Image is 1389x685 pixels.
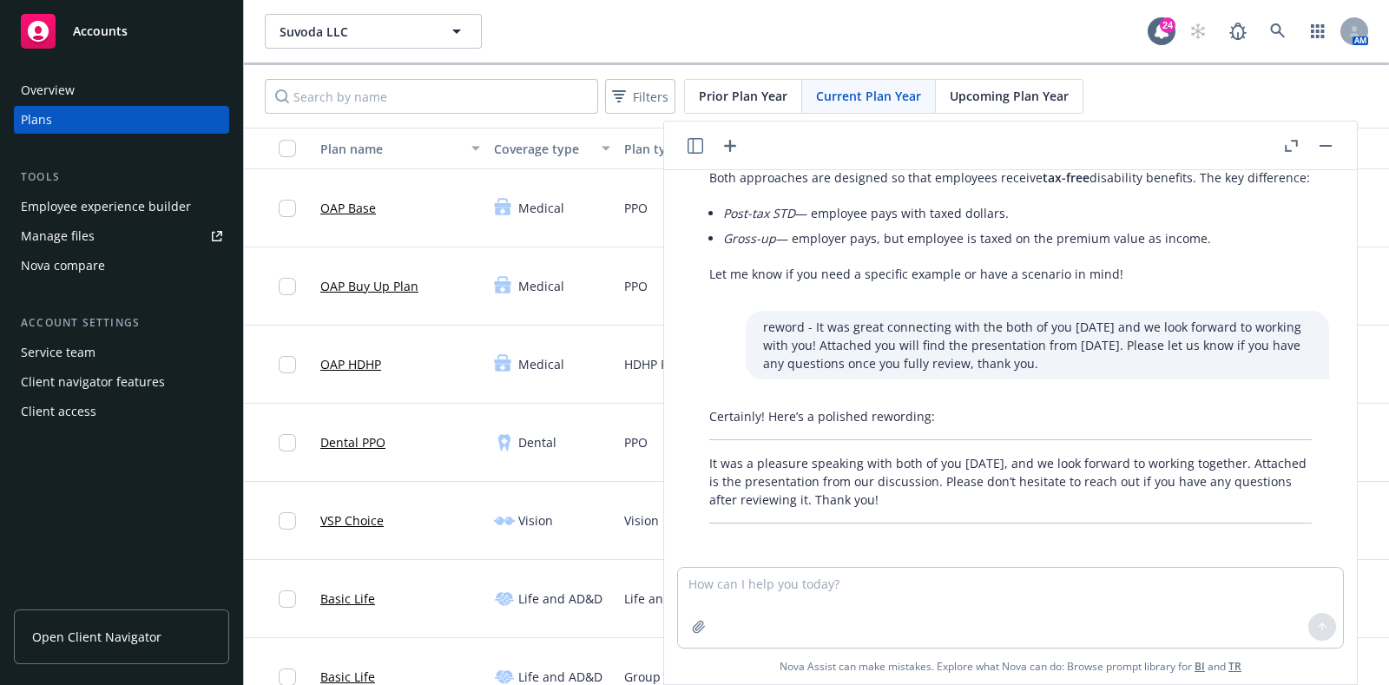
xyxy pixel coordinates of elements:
div: Service team [21,339,95,366]
input: Toggle Row Selected [279,434,296,451]
span: Medical [518,277,564,295]
a: Nova compare [14,252,229,280]
div: Employee experience builder [21,193,191,221]
a: Basic Life [320,589,375,608]
div: Plan name [320,140,461,158]
div: Client access [21,398,96,425]
button: Filters [605,79,675,114]
span: PPO [624,199,648,217]
div: Plan type [624,140,721,158]
span: PPO [624,277,648,295]
input: Search by name [265,79,598,114]
p: Certainly! Here’s a polished rewording: [709,407,1312,425]
span: Nova Assist can make mistakes. Explore what Nova can do: Browse prompt library for and [671,649,1350,684]
div: Tools [14,168,229,186]
em: Gross-up [723,230,776,247]
a: BI [1195,659,1205,674]
button: Suvoda LLC [265,14,482,49]
a: Client navigator features [14,368,229,396]
a: Client access [14,398,229,425]
input: Toggle Row Selected [279,278,296,295]
div: Client navigator features [21,368,165,396]
span: Prior Plan Year [699,87,787,105]
a: OAP Base [320,199,376,217]
span: Accounts [73,24,128,38]
input: Toggle Row Selected [279,512,296,530]
em: Post-tax STD [723,205,795,221]
input: Toggle Row Selected [279,356,296,373]
div: Coverage type [494,140,591,158]
span: Dental [518,433,556,451]
span: Life and AD&D [518,589,602,608]
button: Plan name [313,128,487,169]
a: VSP Choice [320,511,384,530]
span: Life and AD&D [624,589,708,608]
a: Employee experience builder [14,193,229,221]
li: — employee pays with taxed dollars. [723,201,1312,226]
a: TR [1228,659,1241,674]
span: Vision [624,511,659,530]
span: Filters [633,88,668,106]
div: 24 [1160,17,1175,33]
li: — employer pays, but employee is taxed on the premium value as income. [723,226,1312,251]
a: Service team [14,339,229,366]
a: Switch app [1300,14,1335,49]
span: Suvoda LLC [280,23,430,41]
input: Select all [279,140,296,157]
input: Toggle Row Selected [279,590,296,608]
div: Overview [21,76,75,104]
span: Open Client Navigator [32,628,161,646]
span: Medical [518,355,564,373]
a: Search [1261,14,1295,49]
span: Vision [518,511,553,530]
div: Manage files [21,222,95,250]
a: Accounts [14,7,229,56]
span: Current Plan Year [816,87,921,105]
span: Medical [518,199,564,217]
button: Plan type [617,128,747,169]
div: Nova compare [21,252,105,280]
button: Coverage type [487,128,617,169]
a: OAP Buy Up Plan [320,277,418,295]
a: Overview [14,76,229,104]
span: Upcoming Plan Year [950,87,1069,105]
a: Plans [14,106,229,134]
a: Start snowing [1181,14,1215,49]
p: reword - It was great connecting with the both of you [DATE] and we look forward to working with ... [763,318,1312,372]
div: Account settings [14,314,229,332]
div: Plans [21,106,52,134]
a: Dental PPO [320,433,385,451]
span: Filters [609,84,672,109]
span: HDHP PPO [624,355,684,373]
a: Report a Bug [1221,14,1255,49]
a: Manage files [14,222,229,250]
p: It was a pleasure speaking with both of you [DATE], and we look forward to working together. Atta... [709,454,1312,509]
input: Toggle Row Selected [279,200,296,217]
span: tax-free [1043,169,1089,186]
span: PPO [624,433,648,451]
p: Let me know if you need a specific example or have a scenario in mind! [709,265,1312,283]
a: OAP HDHP [320,355,381,373]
